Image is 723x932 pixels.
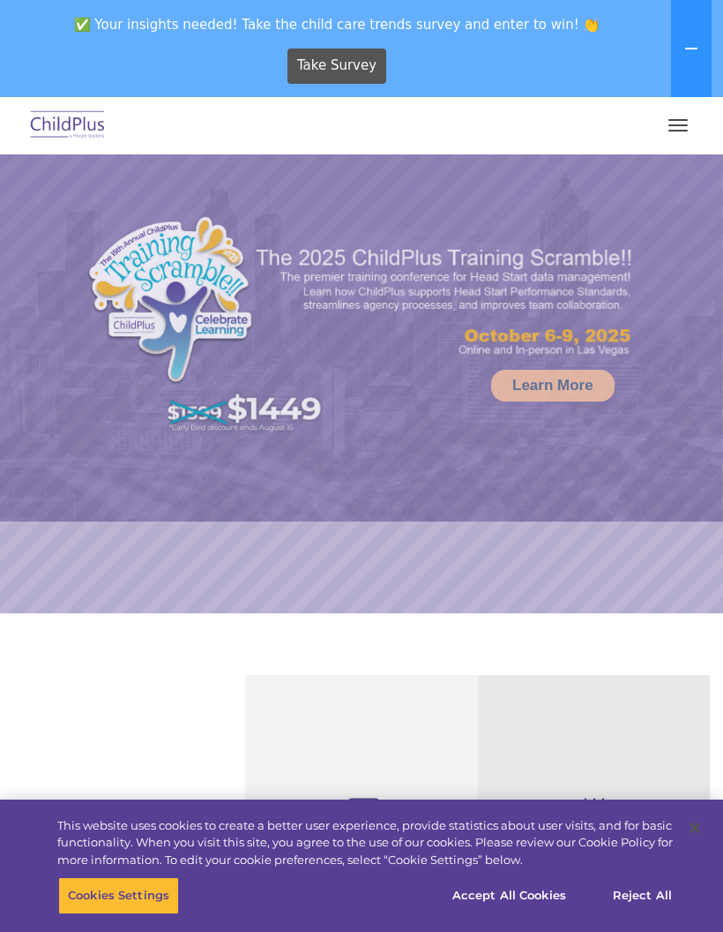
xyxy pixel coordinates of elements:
button: Cookies Settings [58,877,179,914]
button: Close [675,808,714,847]
button: Reject All [587,877,697,914]
button: Accept All Cookies [443,877,576,914]
div: This website uses cookies to create a better user experience, provide statistics about user visit... [57,817,673,869]
img: ChildPlus by Procare Solutions [26,105,109,147]
a: Learn More [491,370,615,402]
span: ✅ Your insights needed! Take the child care trends survey and enter to win! 👏 [7,7,667,41]
span: Take Survey [297,50,376,81]
a: Take Survey [287,49,387,84]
